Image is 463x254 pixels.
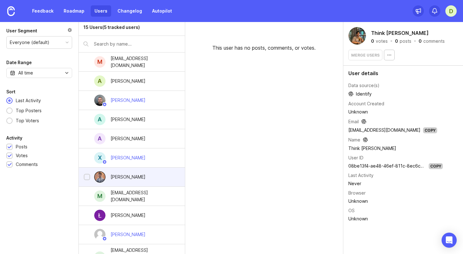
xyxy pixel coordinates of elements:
div: posts [400,39,411,43]
div: Never [348,180,443,187]
svg: toggle icon [62,70,72,75]
div: Open Intercom Messenger [442,233,457,248]
span: Identify [348,90,372,98]
div: Activity [6,134,22,142]
div: OS [348,207,355,214]
div: 0 [419,39,422,43]
div: X [94,152,106,163]
div: Account Created [348,100,384,107]
div: [PERSON_NAME] [111,135,146,142]
div: This user has no posts, comments, or votes. [185,22,343,57]
div: Last Activity [348,172,374,179]
div: · [413,39,417,43]
div: Date Range [6,59,32,66]
div: Data source(s) [348,82,380,89]
div: m [94,190,106,202]
a: Changelog [114,5,146,17]
div: [PERSON_NAME] [111,212,146,219]
div: 08be13f4-ae48-46ef-811c-8ec6c6401d32 [348,163,426,169]
img: Eduard [94,95,106,106]
a: Feedback [28,5,57,17]
div: User Segment [6,27,37,35]
a: Users [91,5,111,17]
img: Canny Home [7,6,15,16]
div: All time [18,69,33,76]
td: Unknown [348,215,443,223]
div: Email [348,118,359,125]
div: User ID [348,154,363,161]
div: A [94,133,106,144]
img: member badge [102,102,107,107]
div: [EMAIL_ADDRESS][DOMAIN_NAME] [111,189,175,203]
img: member badge [102,236,107,241]
div: Top Voters [13,117,42,124]
div: Copy [423,127,437,133]
div: Unknown [348,108,443,115]
div: User details [348,71,458,76]
div: Sort [6,88,15,96]
div: m [94,56,106,68]
div: Everyone (default) [10,39,49,46]
div: Browser [348,190,366,196]
div: [PERSON_NAME] [111,174,146,180]
div: [PERSON_NAME] [111,154,146,161]
td: Unknown [348,197,443,205]
div: Top Posters [13,107,45,114]
input: Search by name... [94,41,180,47]
div: [PERSON_NAME] [111,78,146,85]
div: comments [423,39,445,43]
div: [PERSON_NAME] [111,116,146,123]
a: [EMAIL_ADDRESS][DOMAIN_NAME] [348,127,420,133]
img: member badge [102,160,107,164]
div: [PERSON_NAME] [111,97,146,104]
div: [PERSON_NAME] [111,231,146,238]
td: Think [PERSON_NAME] [348,144,443,152]
div: 0 [371,39,374,43]
a: Autopilot [148,5,176,17]
div: votes [376,39,388,43]
div: Copy [429,163,443,169]
div: Posts [16,143,27,150]
img: Think Felix [348,27,366,45]
button: D [445,5,457,17]
a: Roadmap [60,5,88,17]
img: Julien Keraval [94,229,106,240]
div: Last Activity [13,97,44,104]
div: A [94,114,106,125]
div: · [390,39,393,43]
div: [EMAIL_ADDRESS][DOMAIN_NAME] [111,55,175,69]
div: 0 [395,39,398,43]
div: A [94,75,106,87]
div: Name [348,136,360,143]
div: 15 Users (5 tracked users) [83,24,140,31]
h2: Think [PERSON_NAME] [370,28,430,38]
div: Votes [16,152,28,159]
div: Comments [16,161,38,168]
img: Łukasz Nawaro [94,210,106,221]
img: Shazin Siddiqui [94,171,106,183]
